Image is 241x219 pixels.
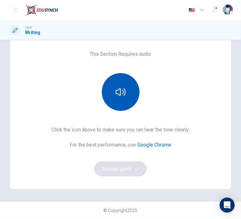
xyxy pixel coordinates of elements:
span: © Copyright 2025 [104,208,138,213]
h1: Writing [25,30,40,35]
div: Open Intercom Messenger [220,198,235,213]
h6: Click the icon above to make sure you can hear the tone clearly. [52,126,189,134]
img: en [188,8,196,13]
h6: This Section Requires audio [90,50,151,58]
h6: For the best performance, use [70,141,171,149]
span: CEFR [25,26,32,30]
button: open mobile menu [10,5,20,15]
a: Google Chrome [137,142,171,148]
img: EduSynch logo [25,4,58,16]
img: Profile picture [223,4,233,14]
